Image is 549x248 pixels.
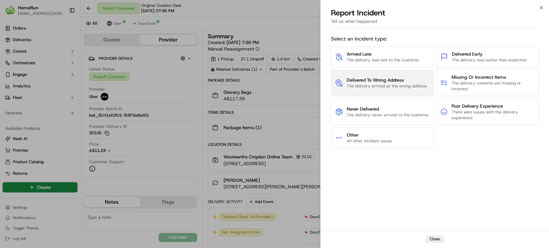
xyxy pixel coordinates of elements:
button: Arrived LateThe delivery was late to the customer [331,47,434,67]
button: Delivered To Wrong AddressThe delivery arrived at the wrong address [331,70,434,96]
span: The delivery contents are missing or incorrect [452,80,535,92]
p: Report Incident [331,8,385,18]
button: Poor Delivery ExperienceThere were issues with the delivery experience [436,99,539,125]
button: Close [425,235,444,243]
span: All other incident issues [347,138,392,144]
span: The delivery never arrived to the customer [347,112,429,118]
button: Delivered EarlyThe delivery was earlier than expected [436,47,539,67]
span: The delivery was earlier than expected [452,57,526,63]
span: Delivered To Wrong Address [347,77,427,83]
span: Other [347,132,392,138]
span: Never Delivered [347,106,429,112]
span: Missing Or Incorrect Items [452,74,535,80]
span: The delivery arrived at the wrong address [347,83,427,89]
span: The delivery was late to the customer [347,57,419,63]
button: Missing Or Incorrect ItemsThe delivery contents are missing or incorrect [436,70,539,96]
span: Select an incident type: [331,35,539,43]
div: Tell us what happened [331,18,539,29]
span: Arrived Late [347,51,419,57]
button: OtherAll other incident issues [331,128,434,148]
span: Poor Delivery Experience [451,103,535,109]
button: Never DeliveredThe delivery never arrived to the customer [331,99,434,125]
span: There were issues with the delivery experience [451,109,535,121]
span: Delivered Early [452,51,526,57]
